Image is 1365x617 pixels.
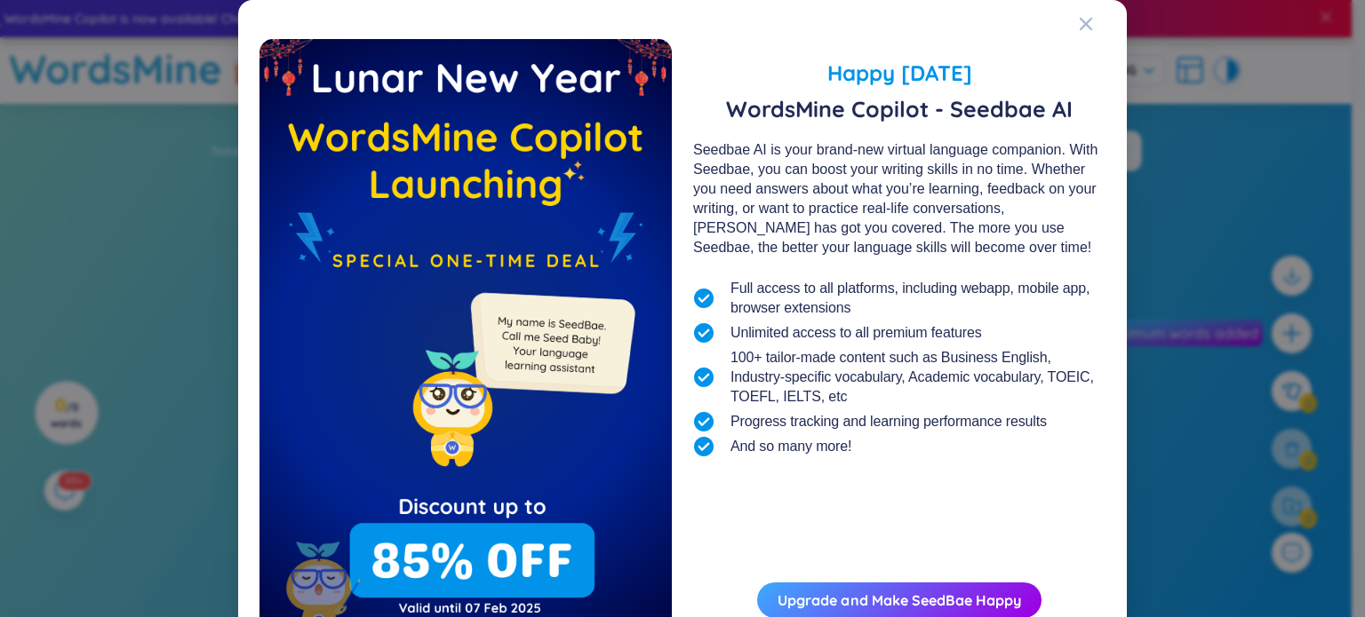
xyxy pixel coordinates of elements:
[730,323,982,343] span: Unlimited access to all premium features
[693,57,1106,89] span: Happy [DATE]
[730,437,851,456] span: And so many more!
[730,348,1106,407] span: 100+ tailor-made content such as Business English, Industry-specific vocabulary, Academic vocabul...
[693,140,1106,257] div: Seedbae AI is your brand-new virtual language companion. With Seedbae, you can boost your writing...
[778,591,1021,609] a: Upgrade and Make SeedBae Happy
[730,279,1106,318] span: Full access to all platforms, including webapp, mobile app, browser extensions
[462,257,639,433] img: minionSeedbaeMessage.35ffe99e.png
[693,96,1106,123] span: WordsMine Copilot - Seedbae AI
[730,412,1047,431] span: Progress tracking and learning performance results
